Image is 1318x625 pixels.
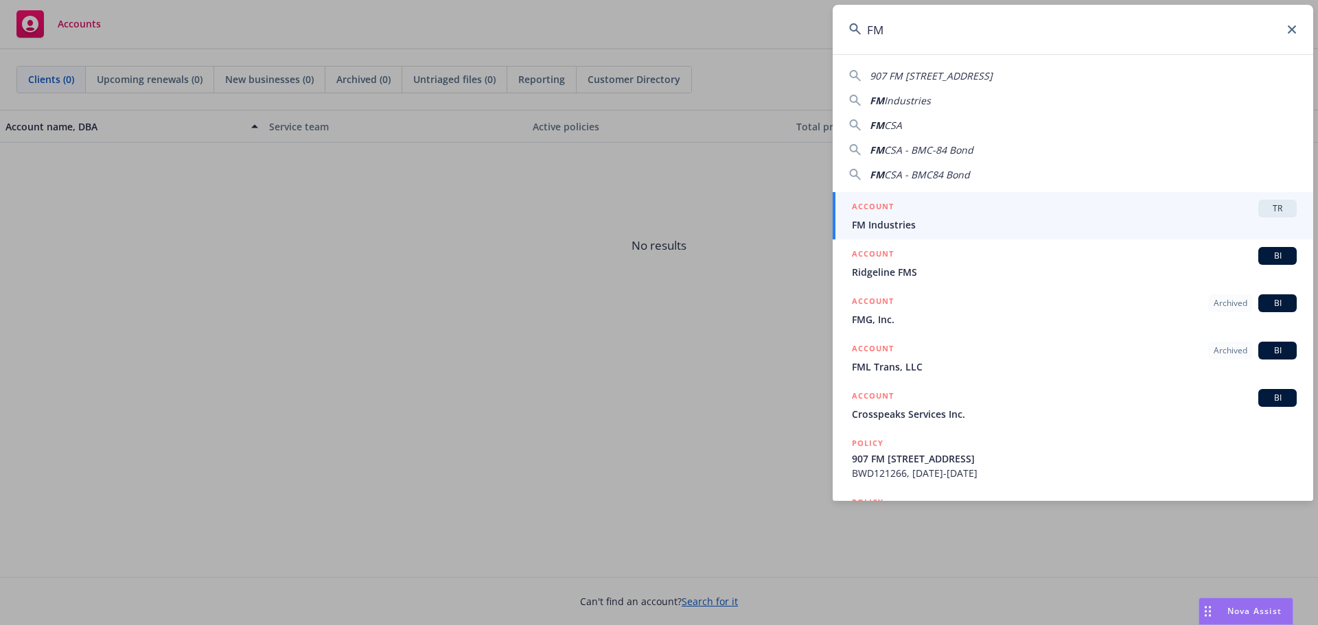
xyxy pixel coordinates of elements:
[833,334,1313,381] a: ACCOUNTArchivedBIFML Trans, LLC
[1199,598,1293,625] button: Nova Assist
[852,495,883,509] h5: POLICY
[870,94,884,107] span: FM
[884,168,970,181] span: CSA - BMC84 Bond
[884,94,931,107] span: Industries
[870,69,993,82] span: 907 FM [STREET_ADDRESS]
[1199,598,1216,624] div: Drag to move
[833,429,1313,488] a: POLICY907 FM [STREET_ADDRESS]BWD121266, [DATE]-[DATE]
[833,381,1313,429] a: ACCOUNTBICrosspeaks Services Inc.
[833,239,1313,287] a: ACCOUNTBIRidgeline FMS
[1264,392,1291,404] span: BI
[852,389,894,405] h5: ACCOUNT
[833,287,1313,334] a: ACCOUNTArchivedBIFMG, Inc.
[852,294,894,311] h5: ACCOUNT
[1214,344,1247,357] span: Archived
[852,312,1297,327] span: FMG, Inc.
[852,265,1297,279] span: Ridgeline FMS
[870,143,884,156] span: FM
[852,217,1297,232] span: FM Industries
[852,200,894,216] h5: ACCOUNT
[1264,202,1291,215] span: TR
[852,342,894,358] h5: ACCOUNT
[852,247,894,263] h5: ACCOUNT
[1264,250,1291,262] span: BI
[833,488,1313,547] a: POLICY
[870,119,884,132] span: FM
[852,359,1297,374] span: FML Trans, LLC
[1264,297,1291,309] span: BI
[833,192,1313,239] a: ACCOUNTTRFM Industries
[852,407,1297,421] span: Crosspeaks Services Inc.
[884,119,902,132] span: CSA
[852,451,1297,466] span: 907 FM [STREET_ADDRESS]
[833,5,1313,54] input: Search...
[852,466,1297,480] span: BWD121266, [DATE]-[DATE]
[852,436,883,450] h5: POLICY
[1214,297,1247,309] span: Archived
[870,168,884,181] span: FM
[884,143,973,156] span: CSA - BMC-84 Bond
[1227,605,1282,617] span: Nova Assist
[1264,344,1291,357] span: BI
